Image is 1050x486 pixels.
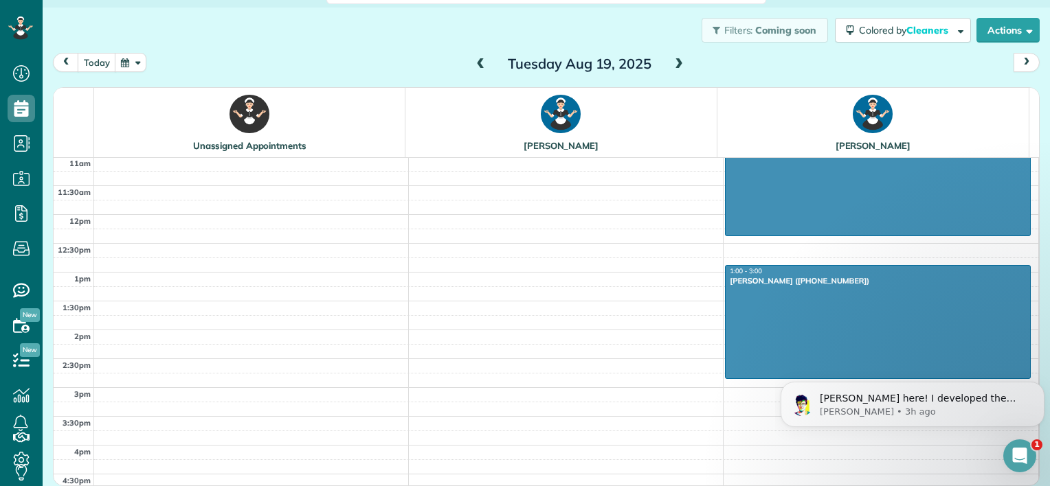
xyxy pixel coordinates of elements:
iframe: Intercom notifications message [775,353,1050,449]
button: next [1014,53,1040,71]
span: 12:30pm [58,245,91,255]
img: ! [230,95,269,132]
span: 3:30pm [63,418,91,428]
th: Unassigned Appointments [94,88,405,157]
span: 12pm [69,216,91,226]
span: 3pm [74,389,91,399]
button: Colored byCleaners [835,18,971,43]
span: Colored by [859,24,953,36]
span: 1 [1031,439,1042,450]
div: [PERSON_NAME] ([PHONE_NUMBER]) [729,276,1026,286]
span: 2pm [74,332,91,341]
span: 11:30am [58,187,91,197]
span: Filters: [724,24,753,36]
button: today [78,53,116,71]
iframe: Intercom live chat [1003,439,1036,472]
button: Actions [976,18,1040,43]
span: 4pm [74,447,91,456]
span: 2:30pm [63,360,91,370]
button: prev [53,53,79,71]
span: 1:30pm [63,303,91,312]
span: 11am [69,159,91,168]
span: New [20,343,40,357]
img: JP [853,95,893,132]
span: 4:30pm [63,476,91,485]
span: 1pm [74,274,91,283]
th: [PERSON_NAME] [405,88,717,157]
span: Cleaners [906,24,950,36]
h2: Tuesday Aug 19, 2025 [494,56,666,71]
span: 1:00 - 3:00 [730,268,762,275]
img: CT [541,95,581,132]
th: [PERSON_NAME] [717,88,1028,157]
span: Coming soon [755,24,817,36]
span: New [20,308,40,322]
